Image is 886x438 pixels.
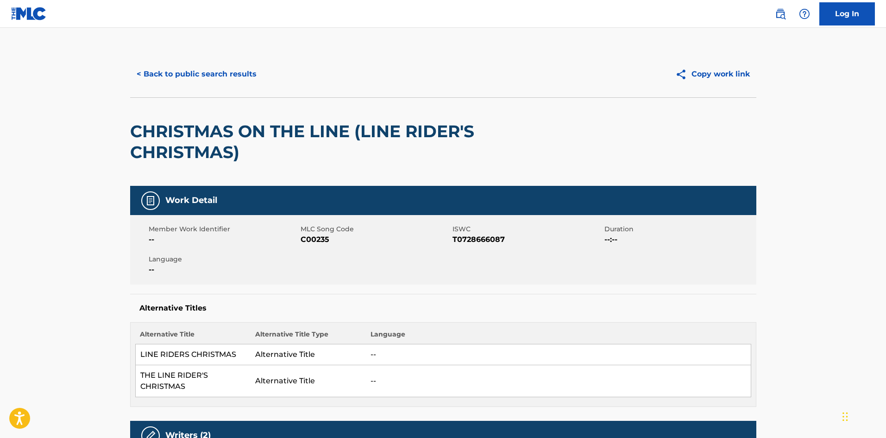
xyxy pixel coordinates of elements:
div: Help [795,5,814,23]
td: Alternative Title [251,365,366,397]
img: Work Detail [145,195,156,206]
button: < Back to public search results [130,63,263,86]
span: ISWC [452,224,602,234]
th: Alternative Title [135,330,251,344]
a: Log In [819,2,875,25]
td: LINE RIDERS CHRISTMAS [135,344,251,365]
td: -- [366,344,751,365]
img: search [775,8,786,19]
th: Alternative Title Type [251,330,366,344]
td: THE LINE RIDER'S CHRISTMAS [135,365,251,397]
span: -- [149,234,298,245]
span: T0728666087 [452,234,602,245]
img: MLC Logo [11,7,47,20]
h5: Work Detail [165,195,217,206]
button: Copy work link [669,63,756,86]
span: C00235 [301,234,450,245]
span: MLC Song Code [301,224,450,234]
span: --:-- [604,234,754,245]
td: Alternative Title [251,344,366,365]
img: help [799,8,810,19]
a: Public Search [771,5,790,23]
span: Member Work Identifier [149,224,298,234]
span: Duration [604,224,754,234]
img: Copy work link [675,69,691,80]
iframe: Chat Widget [840,394,886,438]
span: Language [149,254,298,264]
td: -- [366,365,751,397]
h5: Alternative Titles [139,304,747,313]
h2: CHRISTMAS ON THE LINE (LINE RIDER'S CHRISTMAS) [130,121,506,163]
span: -- [149,264,298,275]
th: Language [366,330,751,344]
div: Drag [842,403,848,431]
